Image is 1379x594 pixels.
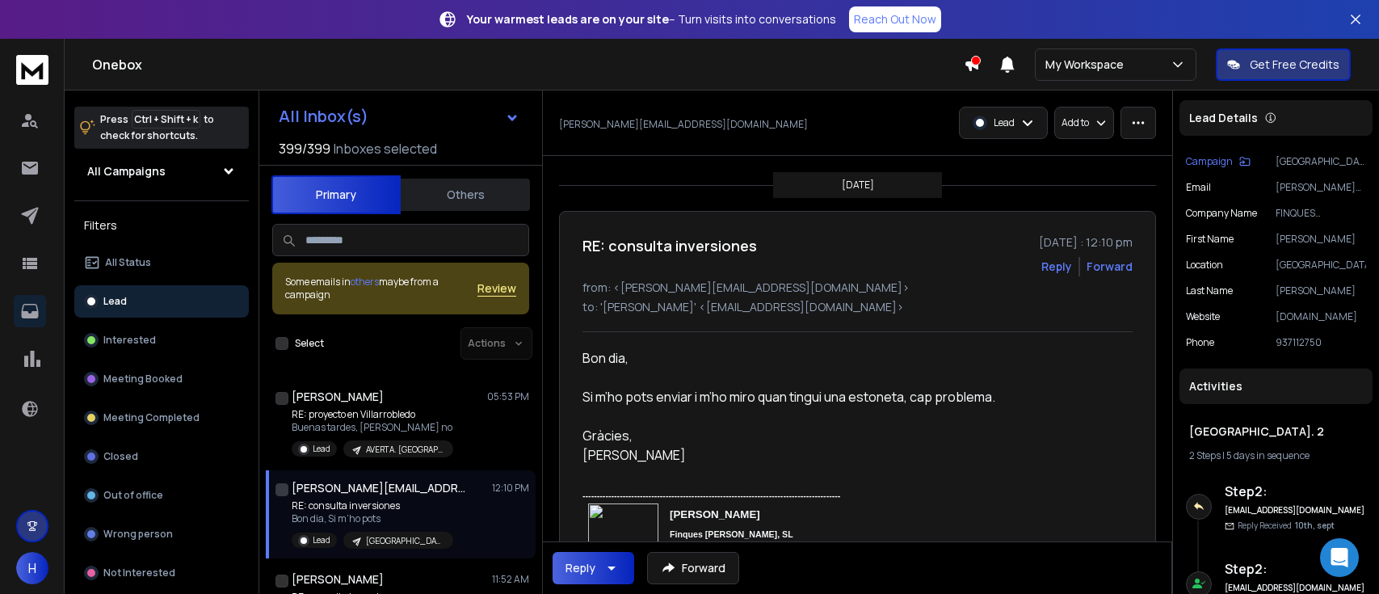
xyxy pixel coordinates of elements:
h6: Step 2 : [1225,482,1366,501]
button: Meeting Booked [74,363,249,395]
span: 5 days in sequence [1226,449,1310,462]
p: [PERSON_NAME][EMAIL_ADDRESS][DOMAIN_NAME] [559,118,808,131]
p: [GEOGRAPHIC_DATA] [1276,259,1366,272]
button: Out of office [74,479,249,512]
p: FINQUES [PERSON_NAME] [1276,207,1366,220]
h1: RE: consulta inversiones [582,234,757,257]
p: All Status [105,256,151,269]
p: Get Free Credits [1250,57,1339,73]
h6: [EMAIL_ADDRESS][DOMAIN_NAME] [1225,582,1366,594]
h6: [EMAIL_ADDRESS][DOMAIN_NAME] [1225,504,1366,516]
img: image002.png@01DC224B.EB000190 [588,503,658,572]
button: Campaign [1186,155,1251,168]
h1: [PERSON_NAME] [292,389,384,405]
p: – Turn visits into conversations [467,11,836,27]
p: [DATE] [842,179,874,192]
p: 05:53 PM [487,390,529,403]
p: Meeting Completed [103,411,200,424]
p: Lead [994,116,1015,129]
p: 11:52 AM [492,573,529,586]
p: [PERSON_NAME][EMAIL_ADDRESS][DOMAIN_NAME] [1276,181,1366,194]
div: Reply [565,560,595,576]
p: [PERSON_NAME] [1276,284,1366,297]
p: Company Name [1186,207,1257,220]
p: website [1186,310,1220,323]
span: Gràcies, [582,427,633,444]
p: Not Interested [103,567,175,579]
p: My Workspace [1045,57,1130,73]
button: All Status [74,246,249,279]
button: Not Interested [74,557,249,589]
p: Out of office [103,489,163,502]
button: Others [401,177,530,213]
p: Bon dia, Si m’ho pots [292,512,453,525]
span: 399 / 399 [279,139,330,158]
p: to: '[PERSON_NAME]' <[EMAIL_ADDRESS][DOMAIN_NAME]> [582,299,1133,315]
button: Closed [74,440,249,473]
div: Open Intercom Messenger [1320,538,1359,577]
p: Lead [313,534,330,546]
img: logo [16,55,48,85]
button: H [16,552,48,584]
button: Reply [1041,259,1072,275]
p: Interested [103,334,156,347]
p: [GEOGRAPHIC_DATA]. 2 [366,535,444,547]
button: All Inbox(s) [266,100,532,133]
p: [PERSON_NAME] [1276,233,1366,246]
span: 2 Steps [1189,449,1221,462]
p: 12:10 PM [492,482,529,495]
h6: Step 2 : [1225,559,1366,579]
p: 937112750 [1276,336,1366,349]
div: Some emails in maybe from a campaign [285,276,477,301]
h1: Onebox [92,55,964,74]
strong: Your warmest leads are on your site [467,11,669,27]
h1: [GEOGRAPHIC_DATA]. 2 [1189,423,1363,440]
button: Get Free Credits [1216,48,1351,81]
button: Primary [271,175,401,214]
p: [GEOGRAPHIC_DATA]. 2 [1276,155,1366,168]
a: Reach Out Now [849,6,941,32]
label: Select [295,337,324,350]
span: [PERSON_NAME] [582,446,686,464]
p: Lead Details [1189,110,1258,126]
span: Ctrl + Shift + k [132,110,200,128]
p: Lead [103,295,127,308]
div: | [1189,449,1363,462]
div: Forward [1087,259,1133,275]
button: Review [477,280,516,297]
p: Email [1186,181,1211,194]
button: All Campaigns [74,155,249,187]
button: Forward [647,552,739,584]
span: [PERSON_NAME] [670,508,760,520]
span: Bon dia, [582,349,629,367]
p: RE: proyecto en Villarrobledo [292,408,453,421]
div: Activities [1179,369,1373,404]
p: [DATE] : 12:10 pm [1039,234,1133,251]
p: Campaign [1186,155,1233,168]
p: Wrong person [103,528,173,541]
button: Meeting Completed [74,402,249,434]
h3: Filters [74,214,249,237]
h1: All Inbox(s) [279,108,368,124]
p: Buenas tardes, [PERSON_NAME] no [292,421,453,434]
h1: [PERSON_NAME][EMAIL_ADDRESS][DOMAIN_NAME] [292,480,469,496]
button: Reply [553,552,634,584]
button: Lead [74,285,249,318]
p: Phone [1186,336,1214,349]
p: from: <[PERSON_NAME][EMAIL_ADDRESS][DOMAIN_NAME]> [582,280,1133,296]
p: Last Name [1186,284,1233,297]
p: AVERTA. [GEOGRAPHIC_DATA] [366,444,444,456]
p: Reply Received [1238,520,1335,532]
p: Meeting Booked [103,373,183,385]
p: RE: consulta inversiones [292,499,453,512]
h3: Inboxes selected [334,139,437,158]
p: [DOMAIN_NAME] [1276,310,1366,323]
h1: [PERSON_NAME] [292,571,384,588]
button: Interested [74,324,249,356]
button: Wrong person [74,518,249,550]
span: Finques [PERSON_NAME], SL [670,529,793,539]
